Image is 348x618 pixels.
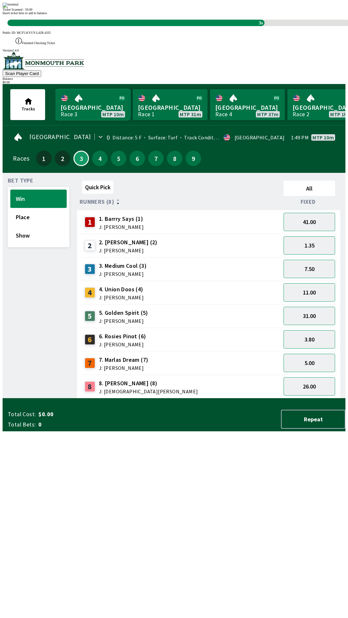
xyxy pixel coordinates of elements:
[187,156,199,161] span: 9
[85,240,95,251] div: 2
[284,260,335,278] button: 7.50
[99,295,144,300] span: J: [PERSON_NAME]
[80,199,281,205] div: Runners (8)
[257,112,278,117] span: MTP 37m
[301,199,316,204] span: Fixed
[3,52,84,70] img: venue logo
[99,365,149,370] span: J: [PERSON_NAME]
[284,307,335,325] button: 31.00
[112,156,125,161] span: 5
[281,199,338,205] div: Fixed
[3,77,345,80] div: Balance
[178,134,234,141] span: Track Condition: Firm
[167,151,182,166] button: 8
[99,262,147,270] span: 3. Medium Cool (3)
[76,157,87,160] span: 3
[111,151,126,166] button: 5
[303,383,316,390] span: 26.00
[99,332,146,341] span: 6. Rosies Pinot (6)
[85,217,95,227] div: 1
[99,224,144,229] span: J: [PERSON_NAME]
[303,312,316,320] span: 31.00
[169,156,181,161] span: 8
[99,238,158,247] span: 2. [PERSON_NAME] (2)
[10,190,67,208] button: Win
[99,215,144,223] span: 1. Barrry Says (1)
[3,8,345,11] div: Ticket Scanned - 50.00
[150,156,162,161] span: 7
[94,156,106,161] span: 4
[22,41,55,45] span: Finished Checking Ticket
[85,358,95,368] div: 7
[133,89,208,120] a: [GEOGRAPHIC_DATA]Race 1MTP 31m
[215,112,232,117] div: Race 4
[92,151,108,166] button: 4
[56,156,69,161] span: 2
[99,356,149,364] span: 7. Marlas Dream (7)
[29,134,91,139] span: [GEOGRAPHIC_DATA]
[141,134,178,141] span: Surface: Turf
[38,410,140,418] span: $0.00
[85,311,95,321] div: 5
[138,112,155,117] div: Race 1
[85,287,95,298] div: 4
[3,80,345,84] div: $ 0.00
[148,151,164,166] button: 7
[112,134,141,141] span: Distance: 5 F
[281,410,345,429] button: Repeat
[313,135,334,140] span: MTP 10m
[304,359,314,367] span: 5.00
[10,208,67,226] button: Place
[22,106,35,112] span: Tracks
[284,236,335,255] button: 1.35
[284,354,335,372] button: 5.00
[304,265,314,273] span: 7.50
[99,342,146,347] span: J: [PERSON_NAME]
[235,135,285,140] div: [GEOGRAPHIC_DATA]
[3,3,18,8] img: terminal
[16,232,61,239] span: Show
[257,19,265,27] span: 3s
[130,151,145,166] button: 6
[10,89,45,120] button: Tracks
[99,248,158,253] span: J: [PERSON_NAME]
[82,181,113,194] button: Quick Pick
[99,389,198,394] span: J: [DEMOGRAPHIC_DATA][PERSON_NAME]
[55,151,70,166] button: 2
[284,330,335,349] button: 3.80
[138,103,202,112] span: [GEOGRAPHIC_DATA]
[8,178,33,183] span: Bet Type
[99,318,148,323] span: J: [PERSON_NAME]
[3,11,47,15] span: Insert ticket here to add to balance
[38,156,50,161] span: 1
[99,285,144,294] span: 4. Union Doos (4)
[80,199,114,204] span: Runners (8)
[303,218,316,226] span: 41.00
[291,135,309,140] span: 1:49 PM
[8,410,36,418] span: Total Cost:
[284,181,335,196] button: All
[210,89,285,120] a: [GEOGRAPHIC_DATA]Race 4MTP 37m
[284,283,335,302] button: 11.00
[286,185,332,192] span: All
[186,151,201,166] button: 9
[99,379,198,388] span: 8. [PERSON_NAME] (8)
[8,421,36,428] span: Total Bets:
[3,70,41,77] button: Scan Player Card
[85,264,95,274] div: 3
[85,381,95,392] div: 8
[85,334,95,345] div: 6
[284,377,335,396] button: 26.00
[304,242,314,249] span: 1.35
[10,226,67,245] button: Show
[131,156,143,161] span: 6
[303,289,316,296] span: 11.00
[107,135,110,140] div: 0
[13,156,29,161] div: Races
[73,151,89,166] button: 3
[16,213,61,221] span: Place
[215,103,280,112] span: [GEOGRAPHIC_DATA]
[180,112,201,117] span: MTP 31m
[38,421,140,428] span: 0
[284,213,335,231] button: 41.00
